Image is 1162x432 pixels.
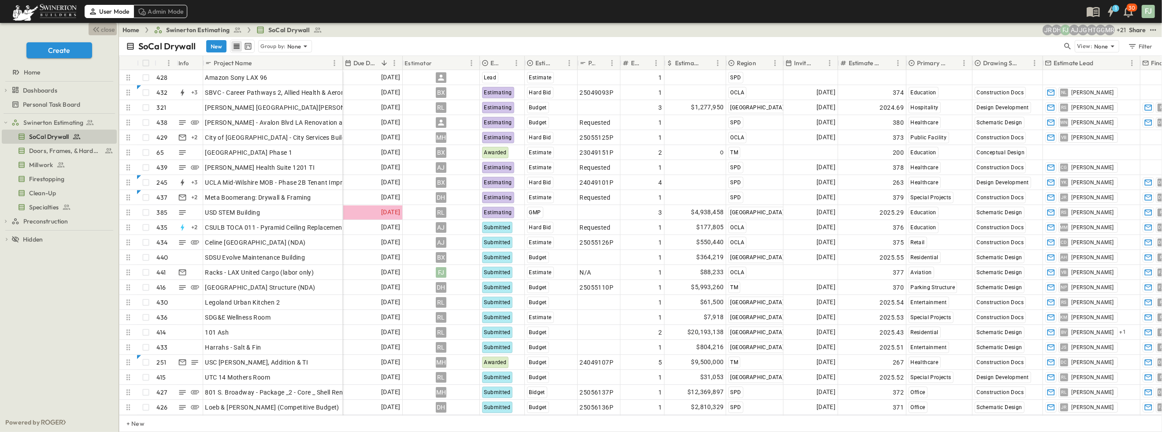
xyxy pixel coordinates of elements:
[849,59,881,67] p: Estimate Number
[893,148,904,157] span: 200
[1072,164,1114,171] span: [PERSON_NAME]
[817,132,835,142] span: [DATE]
[658,178,662,187] span: 4
[189,87,200,98] div: + 3
[436,162,446,173] div: AJ
[484,224,511,231] span: Submitted
[484,149,507,156] span: Awarded
[205,163,315,172] span: [PERSON_NAME] Health Suite 1201 TI
[977,239,1024,246] span: Construction Docs
[1043,25,1053,35] div: Joshua Russell (joshua.russell@swinerton.com)
[158,58,168,68] button: Sort
[1051,25,1062,35] div: Daryll Hayward (daryll.hayward@swinerton.com)
[1029,58,1040,68] button: Menu
[1060,25,1071,35] div: Francisco J. Sanchez (frsanchez@swinerton.com)
[977,119,1022,126] span: Schematic Design
[29,175,64,183] span: Firestopping
[893,163,904,172] span: 378
[817,162,835,172] span: [DATE]
[817,192,835,202] span: [DATE]
[29,132,69,141] span: SoCal Drywall
[977,134,1024,141] span: Construction Docs
[658,208,662,217] span: 3
[580,88,614,97] span: 25049093P
[977,149,1025,156] span: Conceptual Design
[977,209,1022,216] span: Schematic Design
[157,148,164,157] p: 65
[123,26,140,34] a: Home
[1077,41,1092,51] p: View:
[535,59,553,67] p: Estimate Type
[977,164,1024,171] span: Construction Docs
[381,192,400,202] span: [DATE]
[2,172,117,186] div: Firestoppingtest
[2,130,117,144] div: SoCal Drywalltest
[123,26,327,34] nav: breadcrumbs
[911,164,939,171] span: Healthcare
[529,119,547,126] span: Budget
[178,51,189,75] div: Info
[230,40,255,53] div: table view
[554,58,564,68] button: Sort
[893,238,904,247] span: 375
[731,194,741,201] span: SPD
[696,237,724,247] span: $550,440
[817,177,835,187] span: [DATE]
[205,178,450,187] span: UCLA Mid-Wilshire MOB - Phase 2B Tenant Improvements Floors 1-3 100% SD Budget
[529,134,551,141] span: Hard Bid
[731,119,741,126] span: SPD
[436,102,446,113] div: RL
[731,164,741,171] span: SPD
[691,102,724,112] span: $1,277,950
[658,193,662,202] span: 1
[466,58,477,68] button: Menu
[2,145,115,157] a: Doors, Frames, & Hardware
[1069,25,1080,35] div: Anthony Jimenez (anthony.jimenez@swinerton.com)
[1072,209,1114,216] span: [PERSON_NAME]
[2,186,117,200] div: Clean-Uptest
[490,59,500,67] p: Estimate Status
[658,88,662,97] span: 1
[205,208,260,217] span: USD STEM Building
[157,88,168,97] p: 432
[817,237,835,247] span: [DATE]
[157,238,168,247] p: 434
[11,84,115,97] a: Dashboards
[381,162,400,172] span: [DATE]
[794,59,813,67] p: Invite Date
[1020,58,1029,68] button: Sort
[484,194,512,201] span: Estimating
[381,132,400,142] span: [DATE]
[731,149,739,156] span: TM
[1095,25,1106,35] div: Gerrad Gerber (gerrad.gerber@swinerton.com)
[29,189,56,197] span: Clean-Up
[484,164,512,171] span: Estimating
[1078,25,1088,35] div: Jorge Garcia (jorgarcia@swinerton.com)
[231,41,242,52] button: row view
[189,132,200,143] div: + 2
[23,235,43,244] span: Hidden
[23,217,68,226] span: Preconstruction
[658,118,662,127] span: 1
[205,238,306,247] span: Celine [GEOGRAPHIC_DATA] (NDA)
[205,193,311,202] span: Meta Boomerang: Drywall & Framing
[911,89,937,96] span: Education
[529,224,551,231] span: Hard Bid
[11,2,78,21] img: 6c363589ada0b36f064d841b69d3a419a338230e66bb0a533688fa5cc3e9e735.png
[381,237,400,247] span: [DATE]
[911,239,925,246] span: Retail
[2,130,115,143] a: SoCal Drywall
[1072,119,1114,126] span: [PERSON_NAME]
[389,58,400,68] button: Menu
[658,133,662,142] span: 1
[11,215,115,227] a: Preconstruction
[911,179,939,186] span: Healthcare
[2,201,115,213] a: Specialties
[1072,194,1114,201] span: [PERSON_NAME]
[154,26,242,34] a: Swinerton Estimating
[977,224,1024,231] span: Construction Docs
[1095,58,1105,68] button: Sort
[713,58,723,68] button: Menu
[1148,25,1158,35] button: test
